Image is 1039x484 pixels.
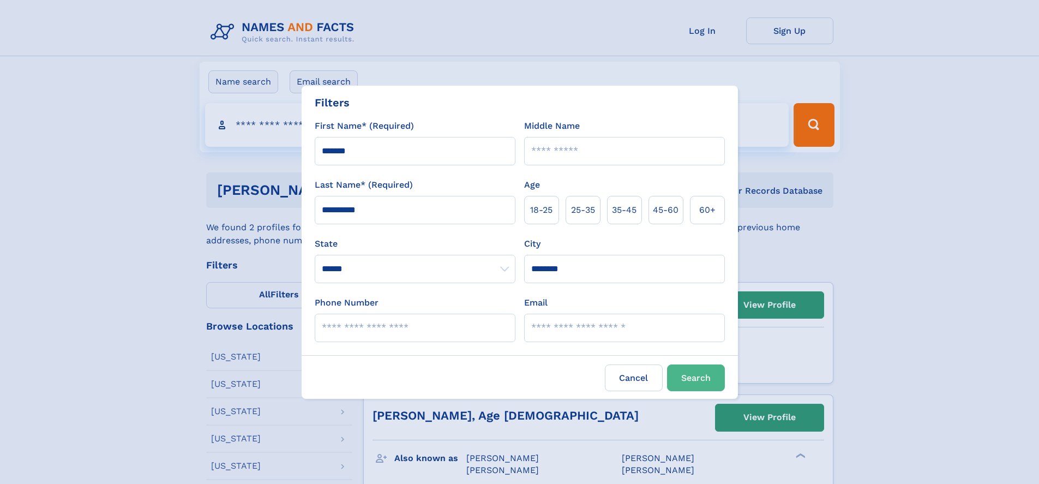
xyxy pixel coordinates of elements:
span: 25‑35 [571,204,595,217]
div: Filters [315,94,350,111]
label: Last Name* (Required) [315,178,413,192]
button: Search [667,365,725,391]
span: 35‑45 [612,204,636,217]
span: 60+ [699,204,716,217]
label: First Name* (Required) [315,119,414,133]
span: 18‑25 [530,204,552,217]
label: Phone Number [315,296,379,309]
label: Cancel [605,365,663,391]
label: Middle Name [524,119,580,133]
span: 45‑60 [653,204,678,217]
label: Email [524,296,548,309]
label: Age [524,178,540,192]
label: State [315,237,515,250]
label: City [524,237,540,250]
